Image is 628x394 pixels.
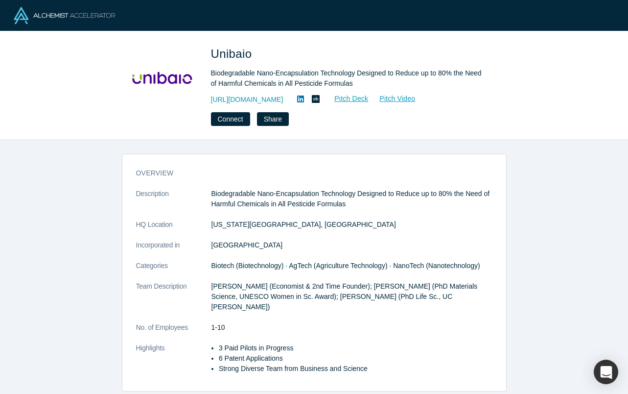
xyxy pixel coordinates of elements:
[136,343,211,384] dt: Highlights
[136,261,211,281] dt: Categories
[219,353,492,364] li: 6 Patent Applications
[136,240,211,261] dt: Incorporated in
[136,220,211,240] dt: HQ Location
[324,93,369,104] a: Pitch Deck
[211,112,250,126] button: Connect
[211,240,492,250] dd: [GEOGRAPHIC_DATA]
[136,322,211,343] dt: No. of Employees
[129,45,197,114] img: Unibaio's Logo
[136,281,211,322] dt: Team Description
[211,220,492,230] dd: [US_STATE][GEOGRAPHIC_DATA], [GEOGRAPHIC_DATA]
[211,262,480,270] span: Biotech (Biotechnology) · AgTech (Agriculture Technology) · NanoTech (Nanotechnology)
[211,281,492,312] p: [PERSON_NAME] (Economist & 2nd Time Founder); [PERSON_NAME] (PhD Materials Science, UNESCO Women ...
[14,7,115,24] img: Alchemist Logo
[211,95,283,105] a: [URL][DOMAIN_NAME]
[136,168,479,178] h3: overview
[211,68,485,89] div: Biodegradable Nano-Encapsulation Technology Designed to Reduce up to 80% the Need of Harmful Chem...
[219,343,492,353] li: 3 Paid Pilots in Progress
[257,112,289,126] button: Share
[219,364,492,374] li: Strong Diverse Team from Business and Science
[211,322,492,333] dd: 1-10
[211,47,256,60] span: Unibaio
[369,93,416,104] a: Pitch Video
[211,189,492,209] p: Biodegradable Nano-Encapsulation Technology Designed to Reduce up to 80% the Need of Harmful Chem...
[136,189,211,220] dt: Description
